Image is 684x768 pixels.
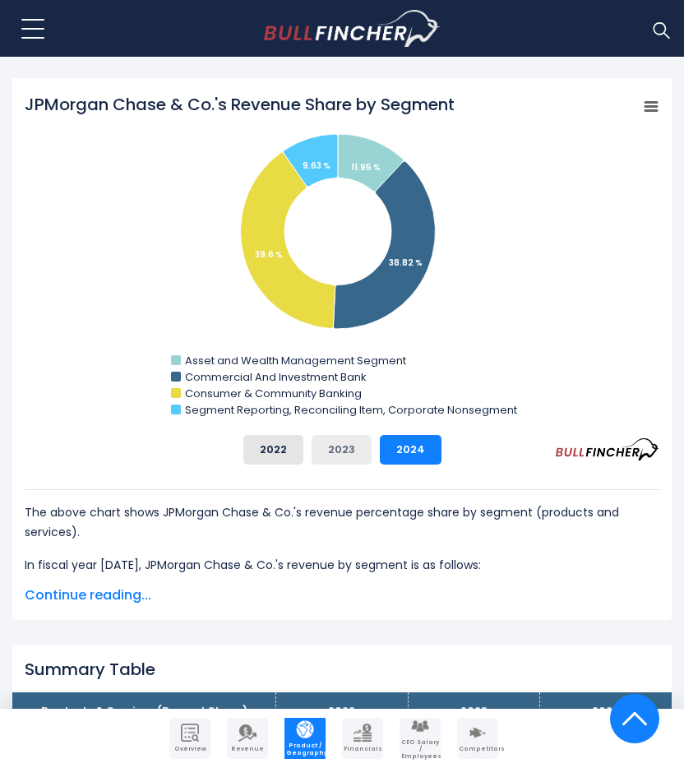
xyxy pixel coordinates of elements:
[400,718,441,759] a: Company Employees
[303,160,330,172] tspan: 9.63 %
[351,161,381,173] tspan: 11.95 %
[389,257,423,269] tspan: 38.82 %
[380,435,441,465] button: 2024
[243,435,303,465] button: 2022
[12,692,276,731] th: Products & Services (Percent Share)
[229,746,266,752] span: Revenue
[25,93,455,116] tspan: JPMorgan Chase & Co.'s Revenue Share by Segment
[264,10,441,48] a: Go to homepage
[312,435,372,465] button: 2023
[459,746,497,752] span: Competitors
[25,585,659,605] span: Continue reading...
[408,692,539,731] th: 2023
[264,10,441,48] img: bullfincher logo
[25,659,659,679] h2: Summary Table
[342,718,383,759] a: Company Financials
[540,692,672,731] th: 2024
[25,502,659,542] p: The above chart shows JPMorgan Chase & Co.'s revenue percentage share by segment (products and se...
[457,718,498,759] a: Company Competitors
[344,746,381,752] span: Financials
[401,739,439,760] span: CEO Salary / Employees
[284,718,326,759] a: Company Product/Geography
[185,402,517,418] text: Segment Reporting, Reconciling Item, Corporate Nonsegment
[185,353,406,368] text: Asset and Wealth Management Segment
[255,248,283,261] tspan: 39.6 %
[25,555,659,575] p: In fiscal year [DATE], JPMorgan Chase & Co.'s revenue by segment is as follows:
[185,369,367,385] text: Commercial And Investment Bank
[171,746,209,752] span: Overview
[169,718,210,759] a: Company Overview
[185,386,362,401] text: Consumer & Community Banking
[227,718,268,759] a: Company Revenue
[25,93,659,422] svg: JPMorgan Chase & Co.'s Revenue Share by Segment
[286,743,324,756] span: Product / Geography
[276,692,408,731] th: 2022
